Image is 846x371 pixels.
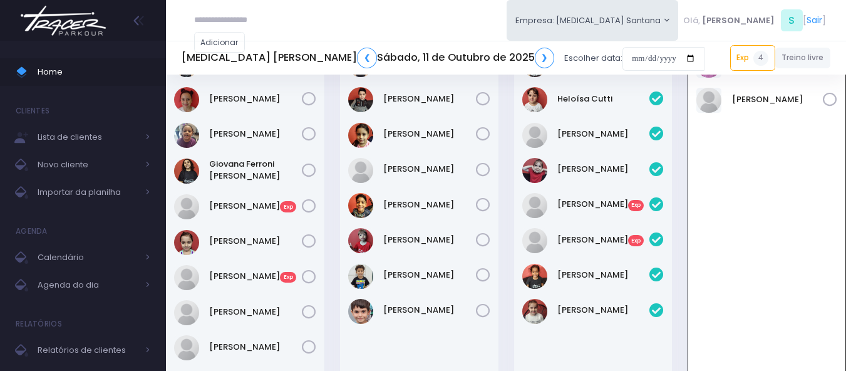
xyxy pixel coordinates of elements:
[209,341,302,353] a: [PERSON_NAME]
[383,234,476,246] a: [PERSON_NAME]
[781,9,803,31] span: S
[775,48,831,68] a: Treino livre
[209,235,302,248] a: [PERSON_NAME]
[628,235,644,246] span: Exp
[209,200,302,212] a: [PERSON_NAME]Exp
[174,265,199,290] img: Laura Kezam
[522,87,547,112] img: Heloísa Cutti Iagalo
[174,159,199,184] img: Giovana Ferroni Gimenes de Almeida
[753,51,768,66] span: 4
[348,158,373,183] img: Lucas Marques
[357,48,377,68] a: ❮
[557,163,650,175] a: [PERSON_NAME]
[522,123,547,148] img: Hope Harumi Yokota
[174,230,199,255] img: LAURA ORTIZ CAMPOS VIEIRA
[38,157,138,173] span: Novo cliente
[348,123,373,148] img: Helena Sass Lopes
[38,249,138,266] span: Calendário
[174,335,199,360] img: Manuela Lopes Canova
[174,300,199,325] img: Laís Bacini Amorim
[628,200,644,211] span: Exp
[383,163,476,175] a: [PERSON_NAME]
[535,48,555,68] a: ❯
[174,87,199,112] img: Ana Clara Rufino
[348,228,373,253] img: Miguel Antunes Castilho
[522,193,547,218] img: Luísa kezam
[683,14,700,27] span: Olá,
[348,264,373,289] img: Pedro Pereira Tercarioli
[557,93,650,105] a: Heloísa Cutti
[383,93,476,105] a: [PERSON_NAME]
[383,199,476,211] a: [PERSON_NAME]
[280,201,296,212] span: Exp
[209,158,302,182] a: Giovana Ferroni [PERSON_NAME]
[174,194,199,219] img: Isabela kezam
[383,304,476,316] a: [PERSON_NAME]
[16,311,62,337] h4: Relatórios
[348,299,373,324] img: Thomás Capovilla Rodrigues
[383,269,476,281] a: [PERSON_NAME]
[702,14,775,27] span: [PERSON_NAME]
[348,193,373,218] img: Léo Sass Lopes
[38,129,138,145] span: Lista de clientes
[557,198,650,211] a: [PERSON_NAME]Exp
[730,45,775,70] a: Exp4
[522,264,547,289] img: Manuela Teixeira Isique
[38,64,150,80] span: Home
[522,228,547,253] img: Lívia Queiroz
[696,88,721,113] img: Manuela Lopes Canova
[38,277,138,293] span: Agenda do dia
[209,306,302,318] a: [PERSON_NAME]
[38,184,138,201] span: Importar da planilha
[678,6,830,34] div: [ ]
[182,44,704,73] div: Escolher data:
[209,93,302,105] a: [PERSON_NAME]
[16,219,48,244] h4: Agenda
[522,299,547,324] img: Marcela Herdt Garisto
[732,93,823,106] a: [PERSON_NAME]
[348,87,373,112] img: Benicio Domingos Barbosa
[182,48,554,68] h5: [MEDICAL_DATA] [PERSON_NAME] Sábado, 11 de Outubro de 2025
[16,98,49,123] h4: Clientes
[209,128,302,140] a: [PERSON_NAME]
[557,304,650,316] a: [PERSON_NAME]
[38,342,138,358] span: Relatórios de clientes
[557,269,650,281] a: [PERSON_NAME]
[383,128,476,140] a: [PERSON_NAME]
[557,128,650,140] a: [PERSON_NAME]
[522,158,547,183] img: Laís Silva de Mendonça
[557,234,650,246] a: [PERSON_NAME]Exp
[194,32,245,53] a: Adicionar
[209,270,302,283] a: [PERSON_NAME]Exp
[174,123,199,148] img: Ana Clara Vicalvi DOliveira Lima
[280,272,296,283] span: Exp
[807,14,822,27] a: Sair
